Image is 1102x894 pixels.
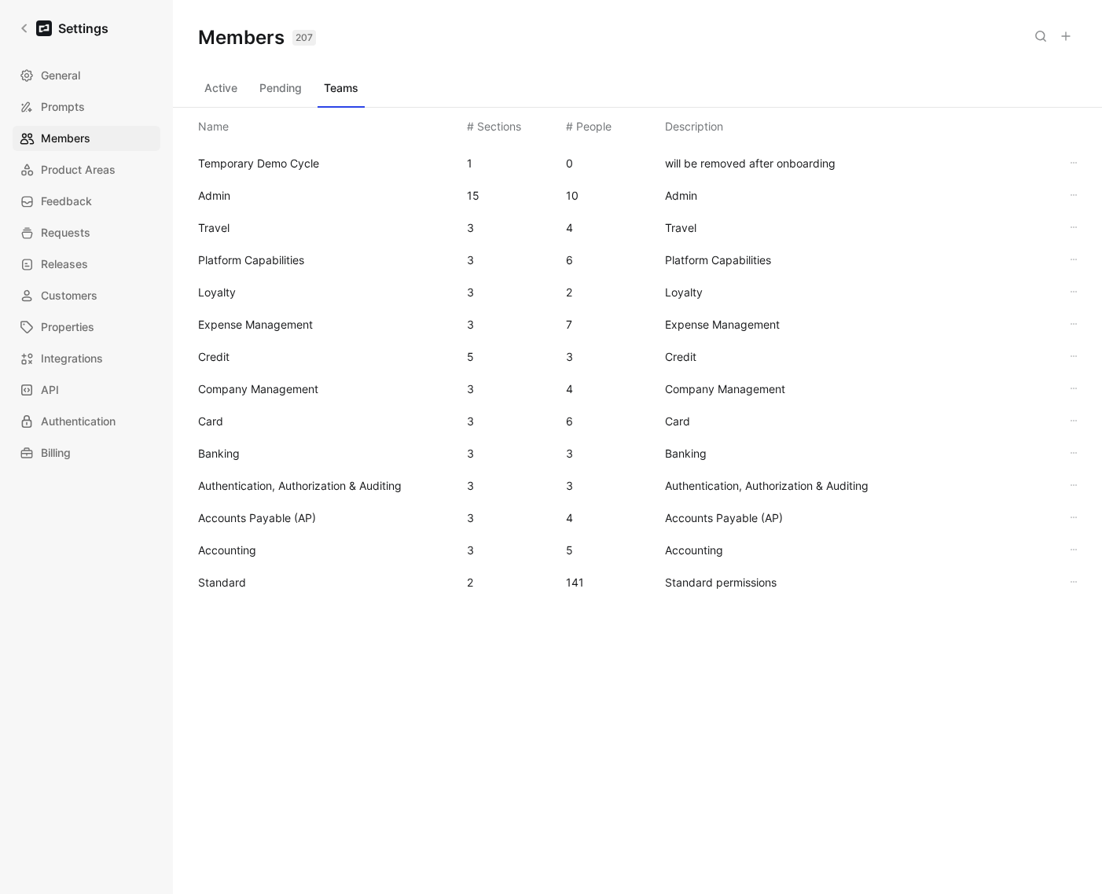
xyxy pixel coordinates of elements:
[13,126,160,151] a: Members
[186,340,1089,373] div: Credit53Credit
[467,476,474,495] div: 3
[198,156,319,170] span: Temporary Demo Cycle
[13,346,160,371] a: Integrations
[665,186,1049,205] span: Admin
[566,251,573,270] div: 6
[198,75,244,101] button: Active
[41,255,88,274] span: Releases
[467,117,521,136] div: # Sections
[186,502,1089,534] div: Accounts Payable (AP)34Accounts Payable (AP)
[13,13,115,44] a: Settings
[198,511,316,524] span: Accounts Payable (AP)
[198,350,230,363] span: Credit
[41,286,97,305] span: Customers
[41,318,94,337] span: Properties
[13,377,160,403] a: API
[41,349,103,368] span: Integrations
[186,276,1089,308] div: Loyalty32Loyalty
[566,541,573,560] div: 5
[467,348,474,366] div: 5
[292,30,316,46] div: 207
[566,476,573,495] div: 3
[665,380,1049,399] span: Company Management
[186,147,1089,179] div: Temporary Demo Cycle10will be removed after onboarding
[41,443,71,462] span: Billing
[467,251,474,270] div: 3
[665,573,1049,592] span: Standard permissions
[198,117,229,136] div: Name
[467,509,474,528] div: 3
[41,381,59,399] span: API
[198,189,230,202] span: Admin
[467,444,474,463] div: 3
[253,75,308,101] button: Pending
[41,160,116,179] span: Product Areas
[13,252,160,277] a: Releases
[186,437,1089,469] div: Banking33Banking
[467,412,474,431] div: 3
[566,412,573,431] div: 6
[665,444,1049,463] span: Banking
[41,412,116,431] span: Authentication
[665,283,1049,302] span: Loyalty
[198,285,236,299] span: Loyalty
[198,414,223,428] span: Card
[665,509,1049,528] span: Accounts Payable (AP)
[665,348,1049,366] span: Credit
[198,479,402,492] span: Authentication, Authorization & Auditing
[665,117,723,136] div: Description
[566,444,573,463] div: 3
[198,318,313,331] span: Expense Management
[467,186,479,205] div: 15
[41,129,90,148] span: Members
[186,308,1089,340] div: Expense Management37Expense Management
[198,576,246,589] span: Standard
[186,534,1089,566] div: Accounting35Accounting
[186,469,1089,502] div: Authentication, Authorization & Auditing33Authentication, Authorization & Auditing
[13,315,160,340] a: Properties
[41,192,92,211] span: Feedback
[467,154,472,173] div: 1
[198,221,230,234] span: Travel
[41,66,80,85] span: General
[198,253,304,267] span: Platform Capabilities
[665,315,1049,334] span: Expense Management
[467,573,473,592] div: 2
[566,117,612,136] div: # People
[186,244,1089,276] div: Platform Capabilities36Platform Capabilities
[467,219,474,237] div: 3
[198,25,316,50] h1: Members
[41,223,90,242] span: Requests
[198,543,256,557] span: Accounting
[13,220,160,245] a: Requests
[13,409,160,434] a: Authentication
[665,476,1049,495] span: Authentication, Authorization & Auditing
[467,541,474,560] div: 3
[566,348,573,366] div: 3
[13,94,160,120] a: Prompts
[665,412,1049,431] span: Card
[198,382,318,395] span: Company Management
[41,97,85,116] span: Prompts
[566,283,572,302] div: 2
[566,573,584,592] div: 141
[198,447,240,460] span: Banking
[566,315,572,334] div: 7
[13,189,160,214] a: Feedback
[186,373,1089,405] div: Company Management34Company Management
[665,219,1049,237] span: Travel
[566,154,573,173] div: 0
[13,157,160,182] a: Product Areas
[467,283,474,302] div: 3
[665,154,1049,173] span: will be removed after onboarding
[665,541,1049,560] span: Accounting
[13,63,160,88] a: General
[566,219,573,237] div: 4
[318,75,365,101] button: Teams
[13,440,160,465] a: Billing
[186,405,1089,437] div: Card36Card
[186,179,1089,212] div: Admin1510Admin
[467,315,474,334] div: 3
[467,380,474,399] div: 3
[665,251,1049,270] span: Platform Capabilities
